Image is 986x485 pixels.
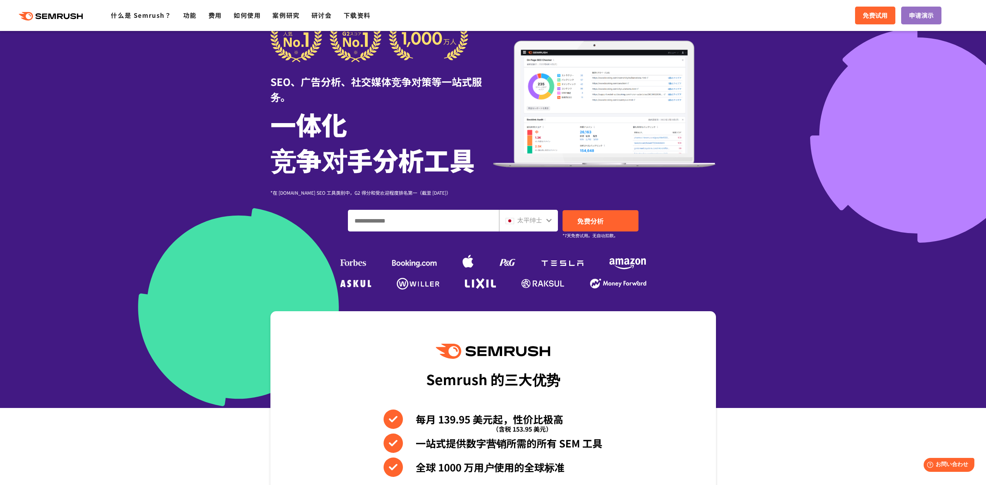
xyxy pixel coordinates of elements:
a: 免费试用 [855,7,895,24]
font: 一体化 [270,105,347,142]
iframe: Help widget launcher [917,455,977,476]
a: 如何使用 [234,10,261,20]
font: 全球 1000 万用户使用的全球标准 [416,460,564,474]
a: 费用 [208,10,222,20]
a: 下载资料 [344,10,371,20]
input: 输入域名、关键字或 URL [348,210,499,231]
font: 申请演示 [909,10,934,20]
font: 每月 139.95 美元起，性价比极高 [416,412,563,426]
font: 一站式提供数字营销所需的所有 SEM 工具 [416,436,602,450]
font: 免费试用 [863,10,888,20]
font: *在 [DOMAIN_NAME] SEO 工具类别中，G2 得分和受欢迎程度排名第一（截至 [DATE]） [270,189,451,196]
font: 免费分析 [577,216,604,226]
font: SEO、广告分析、社交媒体竞争对策等一站式服务。 [270,74,482,104]
font: （含税 153.95 美元） [492,424,552,434]
font: 太平绅士 [517,215,542,225]
a: 免费分析 [563,210,638,231]
a: 功能 [183,10,197,20]
a: 案例研究 [272,10,299,20]
a: 申请演示 [901,7,941,24]
font: *7天免费试用。无自动扣款。 [563,232,618,238]
img: Semrush [436,344,550,359]
font: 竞争对手分析工具 [270,141,475,178]
a: 研讨会 [311,10,332,20]
a: 什么是 Semrush？ [111,10,171,20]
font: Semrush 的三大优势 [426,369,560,389]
